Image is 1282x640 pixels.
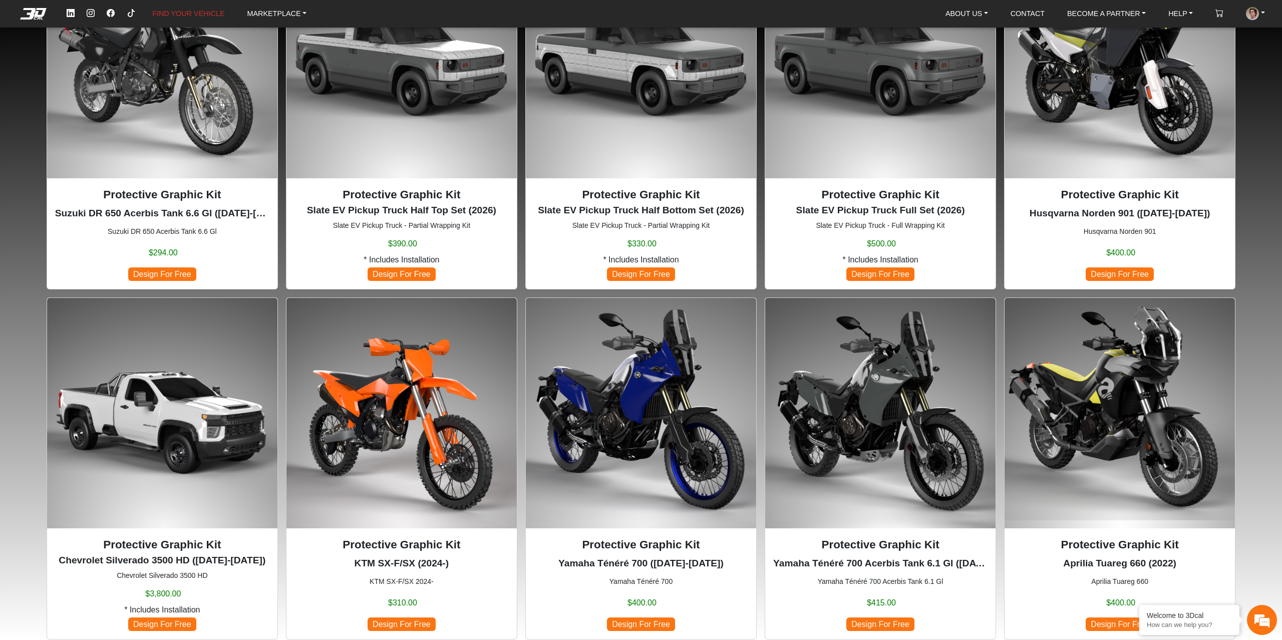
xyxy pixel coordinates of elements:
[55,186,269,203] p: Protective Graphic Kit
[526,298,756,528] img: Ténéré 700null2019-2024
[1007,5,1049,22] a: CONTACT
[1063,5,1150,22] a: BECOME A PARTNER
[124,604,200,616] span: * Includes Installation
[1013,576,1227,587] small: Aprilia Tuareg 660
[773,220,988,231] small: Slate EV Pickup Truck - Full Wrapping Kit
[627,238,657,250] span: $330.00
[55,536,269,553] p: Protective Graphic Kit
[145,588,181,600] span: $3,800.00
[294,220,509,231] small: Slate EV Pickup Truck - Partial Wrapping Kit
[164,5,188,29] div: Minimize live chat window
[603,254,679,266] span: * Includes Installation
[534,536,748,553] p: Protective Graphic Kit
[11,52,26,67] div: Navigation go back
[128,267,196,281] span: Design For Free
[1147,621,1232,628] p: How can we help you?
[627,597,657,609] span: $400.00
[1005,298,1235,528] img: Tuareg 660null2022
[67,296,129,327] div: FAQs
[368,267,436,281] span: Design For Free
[148,5,228,22] a: FIND YOUR VEHICLE
[294,186,509,203] p: Protective Graphic Kit
[368,617,436,631] span: Design For Free
[67,53,183,66] div: Chat with us now
[47,298,277,528] img: Silverado 3500 HDnull2020-2023
[294,576,509,587] small: KTM SX-F/SX 2024-
[1013,536,1227,553] p: Protective Graphic Kit
[1106,247,1135,259] span: $400.00
[47,297,278,639] div: Chevrolet Silverado 3500 HD
[765,298,996,528] img: Ténéré 700 Acerbis Tank 6.1 Gl2019-2024
[941,5,992,22] a: ABOUT US
[1013,206,1227,221] p: Husqvarna Norden 901 (2021-2024)
[388,597,417,609] span: $310.00
[1147,611,1232,619] div: Welcome to 3Dcal
[294,536,509,553] p: Protective Graphic Kit
[773,203,988,218] p: Slate EV Pickup Truck Full Set (2026)
[55,570,269,581] small: Chevrolet Silverado 3500 HD
[867,597,896,609] span: $415.00
[1106,597,1135,609] span: $400.00
[149,247,178,259] span: $294.00
[129,296,191,327] div: Articles
[773,576,988,587] small: Yamaha Ténéré 700 Acerbis Tank 6.1 Gl
[1086,267,1154,281] span: Design For Free
[534,203,748,218] p: Slate EV Pickup Truck Half Bottom Set (2026)
[846,267,914,281] span: Design For Free
[286,298,517,528] img: SX-F/SXnull2024-
[286,297,517,639] div: KTM SX-F/SX 2024-
[525,297,757,639] div: Yamaha Ténéré 700
[294,556,509,571] p: KTM SX-F/SX (2024-)
[5,313,67,321] span: Conversation
[1013,556,1227,571] p: Aprilia Tuareg 660 (2022)
[364,254,439,266] span: * Includes Installation
[534,186,748,203] p: Protective Graphic Kit
[1086,617,1154,631] span: Design For Free
[243,5,310,22] a: MARKETPLACE
[58,118,138,213] span: We're online!
[55,226,269,237] small: Suzuki DR 650 Acerbis Tank 6.6 Gl
[294,203,509,218] p: Slate EV Pickup Truck Half Top Set (2026)
[1013,226,1227,237] small: Husqvarna Norden 901
[388,238,417,250] span: $390.00
[607,617,675,631] span: Design For Free
[534,556,748,571] p: Yamaha Ténéré 700 (2019-2024)
[867,238,896,250] span: $500.00
[534,576,748,587] small: Yamaha Ténéré 700
[128,617,196,631] span: Design For Free
[773,186,988,203] p: Protective Graphic Kit
[773,556,988,571] p: Yamaha Ténéré 700 Acerbis Tank 6.1 Gl (2019-2024)
[1164,5,1197,22] a: HELP
[607,267,675,281] span: Design For Free
[1013,186,1227,203] p: Protective Graphic Kit
[765,297,996,639] div: Yamaha Ténéré 700 Acerbis Tank 6.1 Gl
[5,261,191,296] textarea: Type your message and hit 'Enter'
[842,254,918,266] span: * Includes Installation
[846,617,914,631] span: Design For Free
[55,553,269,568] p: Chevrolet Silverado 3500 HD (2020-2023)
[534,220,748,231] small: Slate EV Pickup Truck - Partial Wrapping Kit
[773,536,988,553] p: Protective Graphic Kit
[1004,297,1235,639] div: Aprilia Tuareg 660
[55,206,269,221] p: Suzuki DR 650 Acerbis Tank 6.6 Gl (1996-2024)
